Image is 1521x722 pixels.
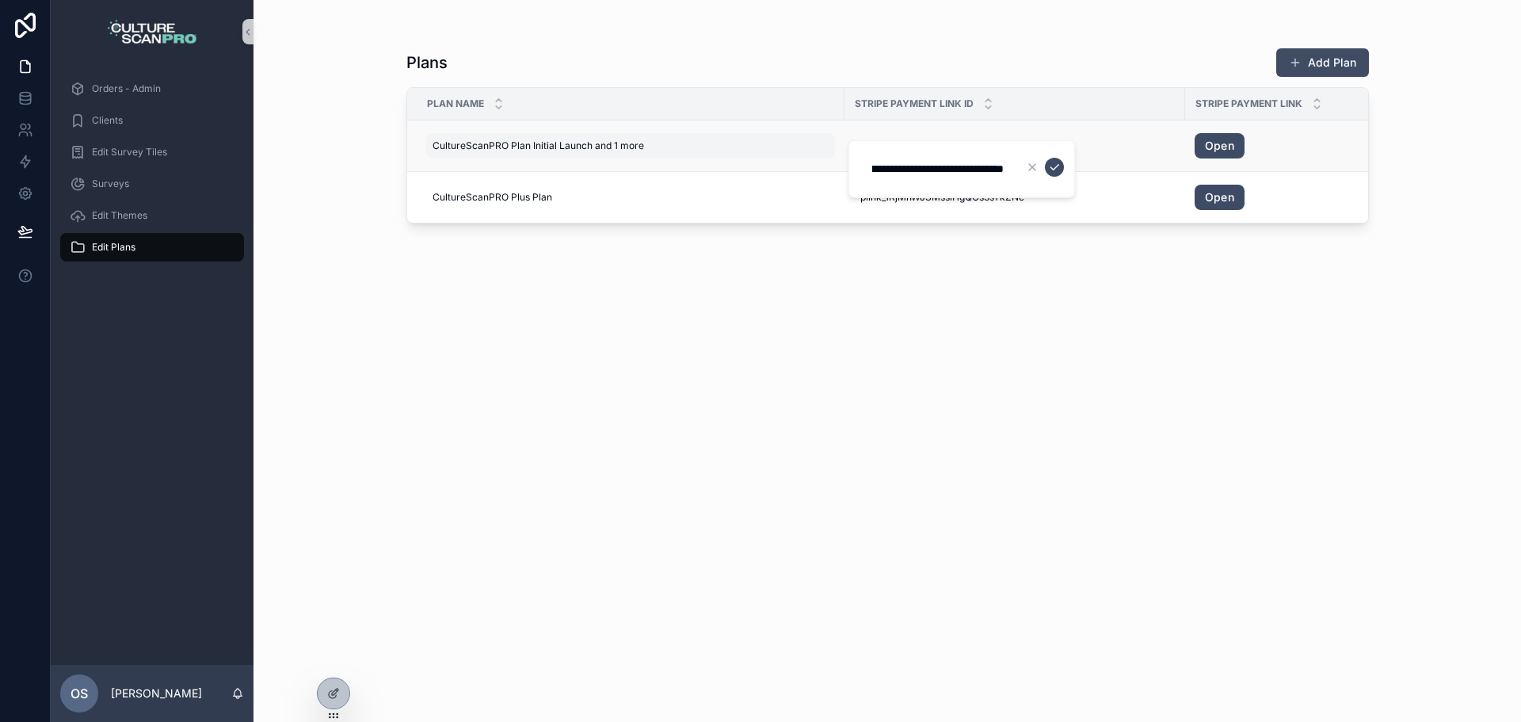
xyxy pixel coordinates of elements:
img: App logo [108,19,197,44]
span: Orders - Admin [92,82,161,95]
a: Open [1195,185,1382,210]
span: OS [71,684,88,703]
span: Edit Themes [92,209,147,222]
span: Stripe Payment Link [1195,97,1302,110]
span: Edit Plans [92,241,135,254]
div: scrollable content [51,63,253,282]
span: CultureScanPRO Plan Initial Launch and 1 more [433,139,644,152]
span: Plan Name [427,97,484,110]
a: CultureScanPRO Plan Initial Launch and 1 more [426,133,835,159]
button: Add Plan [1276,48,1369,77]
span: Clients [92,114,123,127]
a: Clients [60,106,244,135]
a: Surveys [60,170,244,198]
a: [URL][DOMAIN_NAME] [854,133,1176,159]
span: Stripe Payment Link ID [855,97,974,110]
a: Edit Themes [60,201,244,230]
a: Open [1195,133,1245,159]
a: Open [1195,133,1382,159]
a: Edit Survey Tiles [60,138,244,166]
span: CultureScanPRO Plus Plan [433,191,552,204]
p: [PERSON_NAME] [111,686,202,701]
span: Surveys [92,178,129,190]
a: Open [1195,185,1245,210]
a: Orders - Admin [60,74,244,103]
a: Edit Plans [60,233,244,262]
span: Edit Survey Tiles [92,146,167,159]
h1: Plans [406,52,448,74]
a: CultureScanPRO Plus Plan [426,185,835,210]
